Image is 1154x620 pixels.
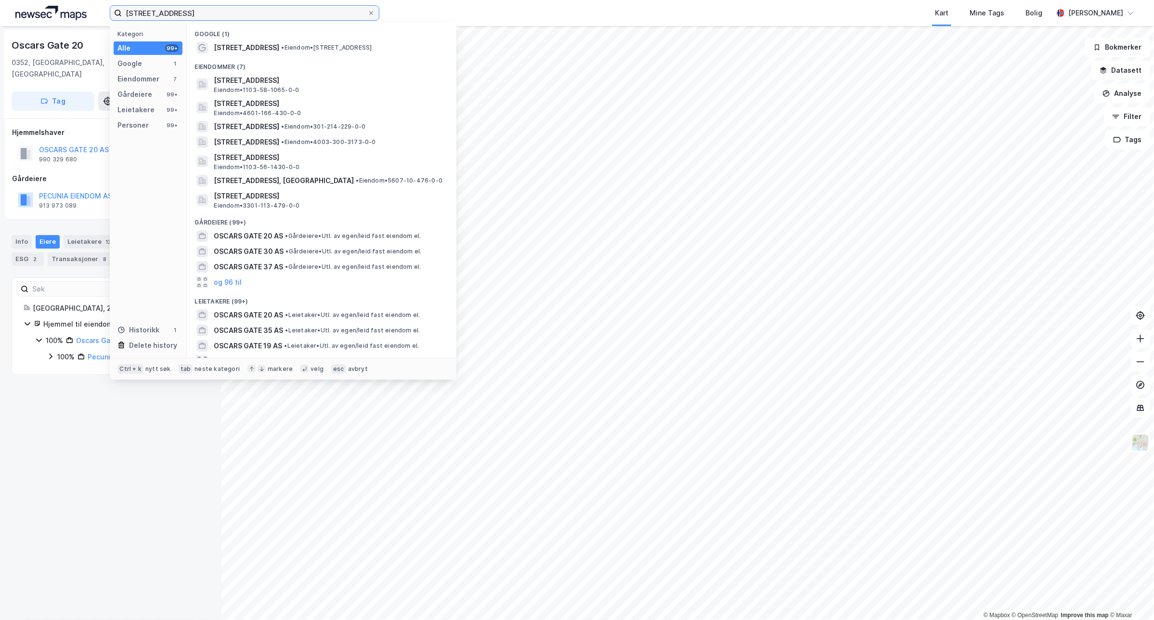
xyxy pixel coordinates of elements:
div: Hjemmel til eiendomsrett [43,318,198,330]
span: Eiendom • 4601-166-430-0-0 [214,109,301,117]
div: esc [331,364,346,374]
div: 13 [104,237,113,247]
button: Bokmerker [1085,38,1150,57]
div: Leietakere [64,235,117,249]
div: avbryt [348,365,368,373]
span: [STREET_ADDRESS] [214,152,445,163]
div: Google (1) [187,23,456,40]
a: OpenStreetMap [1012,612,1059,619]
span: • [285,327,288,334]
div: neste kategori [194,365,240,373]
button: Tags [1105,130,1150,149]
span: • [281,123,284,130]
div: nytt søk [145,365,171,373]
div: 1 [171,326,179,334]
span: OSCARS GATE 30 AS [214,246,284,257]
span: OSCARS GATE 19 AS [214,340,282,352]
span: Leietaker • Utl. av egen/leid fast eiendom el. [284,342,419,350]
div: Hjemmelshaver [12,127,209,138]
span: Eiendom • 4003-300-3173-0-0 [281,138,376,146]
div: Kategori [117,30,182,38]
div: Kart [935,7,948,19]
span: • [284,342,287,349]
div: Leietakere [117,104,155,116]
span: OSCARS GATE 20 AS [214,309,283,321]
a: Pecunia Eiendom AS [88,353,156,361]
div: 99+ [165,106,179,114]
div: Info [12,235,32,249]
button: Filter [1104,107,1150,126]
span: • [285,311,288,318]
button: Analyse [1094,84,1150,103]
span: [STREET_ADDRESS] [214,121,279,132]
div: 8 [100,254,110,264]
div: Ctrl + k [117,364,143,374]
div: Personer [117,119,149,131]
span: OSCARS GATE 35 AS [214,325,283,336]
div: Eiendommer (7) [187,55,456,73]
span: [STREET_ADDRESS] [214,42,279,53]
div: 100% [46,335,63,346]
span: OSCARS GATE 20 AS [214,230,283,242]
div: Eiere [36,235,60,249]
div: Delete history [129,340,177,351]
a: Improve this map [1061,612,1109,619]
div: Google [117,58,142,69]
div: 2 [30,254,40,264]
div: 0352, [GEOGRAPHIC_DATA], [GEOGRAPHIC_DATA] [12,57,134,80]
span: OSCARS GATE 37 AS [214,261,283,273]
div: Oscars Gate 20 [12,38,85,53]
a: Mapbox [984,612,1010,619]
div: Alle [117,42,130,54]
div: 99+ [165,121,179,129]
span: [STREET_ADDRESS] [214,136,279,148]
div: Gårdeiere [12,173,209,185]
button: Tag [12,92,94,111]
div: Bolig [1025,7,1042,19]
div: 913 973 089 [39,202,77,210]
span: [STREET_ADDRESS] [214,75,445,86]
input: Søk på adresse, matrikkel, gårdeiere, leietakere eller personer [122,6,367,20]
a: Oscars Gate 20 AS [76,336,139,344]
span: Eiendom • 301-214-229-0-0 [281,123,365,131]
button: Datasett [1091,61,1150,80]
span: • [281,138,284,145]
div: 1 [171,60,179,67]
span: [STREET_ADDRESS] [214,98,445,109]
span: • [285,232,288,239]
div: Transaksjoner [48,252,114,266]
span: • [285,263,288,270]
span: Gårdeiere • Utl. av egen/leid fast eiendom el. [285,248,421,255]
span: Eiendom • 5607-10-476-0-0 [356,177,442,185]
button: og 96 til [214,356,242,367]
div: Historikk [117,324,159,336]
span: [STREET_ADDRESS] [214,190,445,202]
div: ESG [12,252,44,266]
span: Leietaker • Utl. av egen/leid fast eiendom el. [285,311,420,319]
div: velg [311,365,324,373]
span: Eiendom • [STREET_ADDRESS] [281,44,372,52]
span: Eiendom • 3301-113-479-0-0 [214,202,299,210]
div: tab [179,364,193,374]
div: 99+ [165,91,179,98]
div: Gårdeiere (99+) [187,211,456,228]
div: Kontrollprogram for chat [1106,574,1154,620]
div: 100% [57,351,75,363]
div: Gårdeiere [117,89,152,100]
div: Mine Tags [970,7,1004,19]
div: Leietakere (99+) [187,290,456,307]
span: Eiendom • 1103-58-1065-0-0 [214,86,299,94]
div: 7 [171,75,179,83]
span: • [356,177,359,184]
span: Gårdeiere • Utl. av egen/leid fast eiendom el. [285,263,421,271]
iframe: Chat Widget [1106,574,1154,620]
img: logo.a4113a55bc3d86da70a041830d287a7e.svg [15,6,87,20]
div: 990 329 680 [39,156,77,163]
div: [GEOGRAPHIC_DATA], 214/229 [33,303,198,314]
button: og 96 til [214,277,242,288]
span: Leietaker • Utl. av egen/leid fast eiendom el. [285,327,420,334]
input: Søk [28,282,134,296]
img: Z [1131,434,1150,452]
div: [PERSON_NAME] [1068,7,1123,19]
span: Gårdeiere • Utl. av egen/leid fast eiendom el. [285,232,421,240]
